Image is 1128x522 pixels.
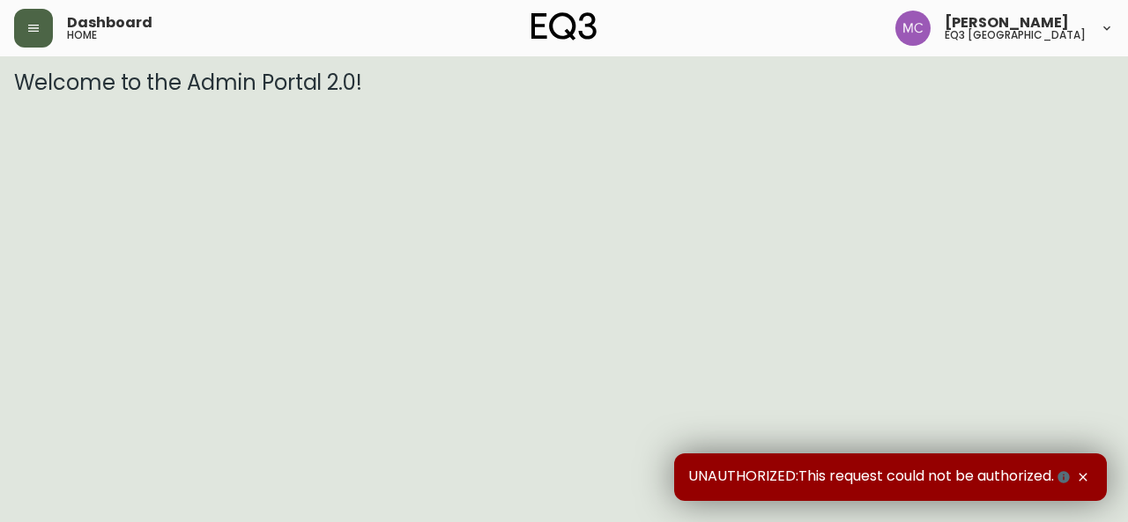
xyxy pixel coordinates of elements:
h5: eq3 [GEOGRAPHIC_DATA] [945,30,1086,40]
img: 6dbdb61c5655a9a555815750a11666cc [895,11,931,46]
span: [PERSON_NAME] [945,16,1069,30]
span: UNAUTHORIZED:This request could not be authorized. [688,467,1073,487]
span: Dashboard [67,16,152,30]
h3: Welcome to the Admin Portal 2.0! [14,70,1114,95]
img: logo [531,12,597,40]
h5: home [67,30,97,40]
